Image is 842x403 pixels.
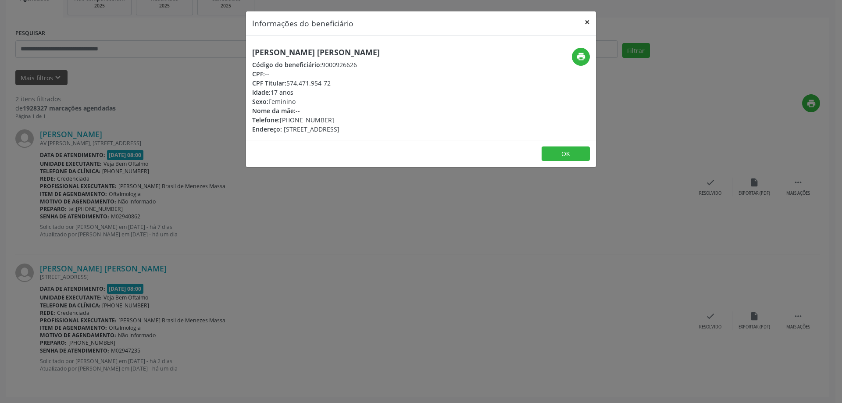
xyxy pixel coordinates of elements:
span: Nome da mãe: [252,107,296,115]
span: Sexo: [252,97,268,106]
span: Código do beneficiário: [252,61,322,69]
span: [STREET_ADDRESS] [284,125,339,133]
i: print [576,52,586,61]
span: Telefone: [252,116,280,124]
div: 9000926626 [252,60,380,69]
div: [PHONE_NUMBER] [252,115,380,125]
div: -- [252,106,380,115]
div: Feminino [252,97,380,106]
div: 17 anos [252,88,380,97]
button: print [572,48,590,66]
span: Endereço: [252,125,282,133]
div: 574.471.954-72 [252,78,380,88]
h5: [PERSON_NAME] [PERSON_NAME] [252,48,380,57]
div: -- [252,69,380,78]
h5: Informações do beneficiário [252,18,353,29]
span: Idade: [252,88,271,96]
button: OK [542,146,590,161]
button: Close [578,11,596,33]
span: CPF Titular: [252,79,286,87]
span: CPF: [252,70,265,78]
